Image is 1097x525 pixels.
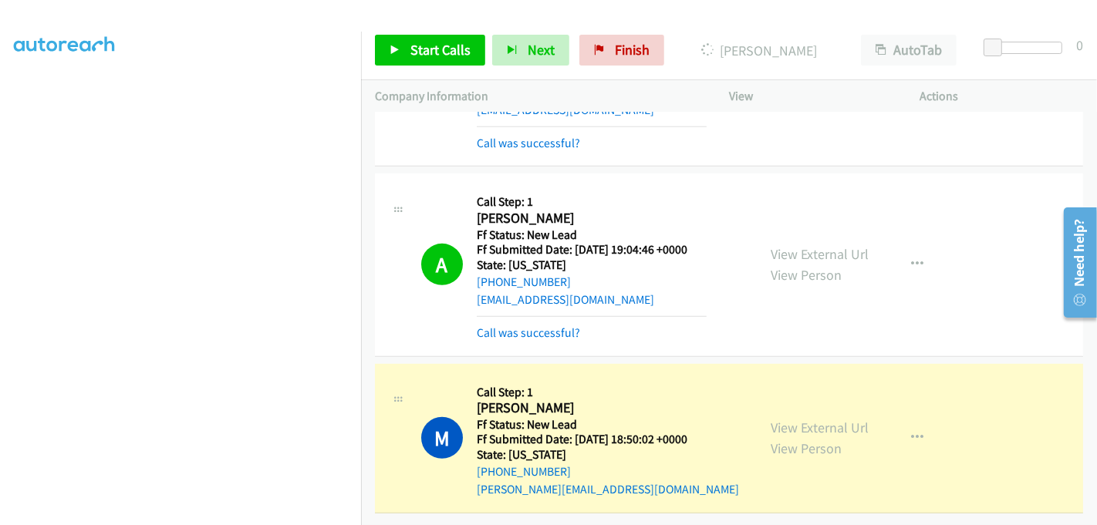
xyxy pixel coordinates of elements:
[685,40,833,61] p: [PERSON_NAME]
[477,194,707,210] h5: Call Step: 1
[375,35,485,66] a: Start Calls
[771,419,869,436] a: View External Url
[477,482,739,496] a: [PERSON_NAME][EMAIL_ADDRESS][DOMAIN_NAME]
[991,42,1062,54] div: Delay between calls (in seconds)
[477,432,739,447] h5: Ff Submitted Date: [DATE] 18:50:02 +0000
[375,87,701,106] p: Company Information
[477,292,654,307] a: [EMAIL_ADDRESS][DOMAIN_NAME]
[477,210,707,227] h2: [PERSON_NAME]
[615,41,650,59] span: Finish
[477,227,707,243] h5: Ff Status: New Lead
[477,399,739,417] h2: [PERSON_NAME]
[477,274,571,289] a: [PHONE_NUMBER]
[492,35,569,66] button: Next
[477,257,707,273] h5: State: [US_STATE]
[1076,35,1083,56] div: 0
[410,41,471,59] span: Start Calls
[421,417,463,459] h1: M
[477,136,580,150] a: Call was successful?
[477,447,739,463] h5: State: [US_STATE]
[1053,201,1097,324] iframe: Resource Center
[477,464,571,479] a: [PHONE_NUMBER]
[528,41,555,59] span: Next
[771,439,842,457] a: View Person
[771,266,842,284] a: View Person
[477,242,707,257] h5: Ff Submitted Date: [DATE] 19:04:46 +0000
[477,325,580,340] a: Call was successful?
[771,245,869,263] a: View External Url
[477,417,739,432] h5: Ff Status: New Lead
[729,87,893,106] p: View
[421,244,463,285] h1: A
[579,35,664,66] a: Finish
[920,87,1084,106] p: Actions
[477,385,739,400] h5: Call Step: 1
[861,35,957,66] button: AutoTab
